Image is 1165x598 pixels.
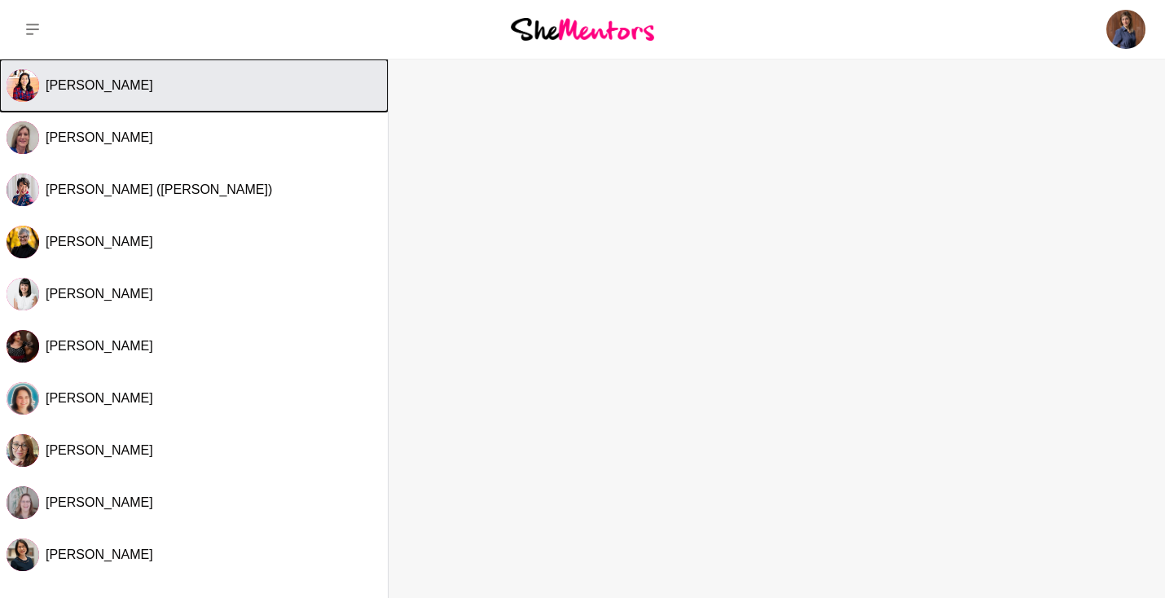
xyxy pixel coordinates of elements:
[46,182,272,196] span: [PERSON_NAME] ([PERSON_NAME])
[7,278,39,310] img: H
[7,539,39,571] img: M
[46,78,153,92] span: [PERSON_NAME]
[46,391,153,405] span: [PERSON_NAME]
[7,121,39,154] div: Kate Smyth
[46,495,153,509] span: [PERSON_NAME]
[46,287,153,301] span: [PERSON_NAME]
[46,130,153,144] span: [PERSON_NAME]
[7,174,39,206] div: Jean Jing Yin Sum (Jean)
[7,226,39,258] img: T
[7,382,39,415] div: Lily Rudolph
[7,434,39,467] div: Courtney McCloud
[7,539,39,571] div: Michelle Nguyen
[7,69,39,102] img: D
[7,121,39,154] img: K
[7,330,39,363] div: Melissa Rodda
[46,547,153,561] span: [PERSON_NAME]
[7,486,39,519] img: A
[7,174,39,206] img: J
[46,339,153,353] span: [PERSON_NAME]
[46,443,153,457] span: [PERSON_NAME]
[7,330,39,363] img: M
[46,235,153,248] span: [PERSON_NAME]
[7,486,39,519] div: Anne-Marije Bussink
[7,226,39,258] div: Tam Jones
[7,382,39,415] img: L
[1106,10,1145,49] img: Cintia Hernandez
[511,18,654,40] img: She Mentors Logo
[7,434,39,467] img: C
[7,69,39,102] div: Diana Philip
[7,278,39,310] div: Hayley Robertson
